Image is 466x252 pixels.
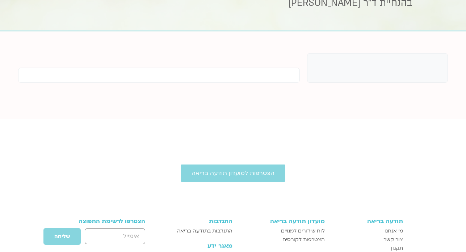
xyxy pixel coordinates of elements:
[165,243,232,249] h3: מאגר ידע
[385,227,403,235] span: מי אנחנו
[332,235,403,244] a: צור קשר
[181,165,285,182] a: הצטרפות למועדון תודעה בריאה
[282,235,325,244] span: הצטרפות לקורסים
[240,235,325,244] a: הצטרפות לקורסים
[54,234,70,239] span: שליחה
[63,218,146,225] h3: הצטרפו לרשימת התפוצה
[332,218,403,225] h3: תודעה בריאה
[165,218,232,225] h3: התנדבות
[192,170,274,176] span: הצטרפות למועדון תודעה בריאה
[281,227,325,235] span: לוח שידורים למנויים
[240,227,325,235] a: לוח שידורים למנויים
[332,227,403,235] a: מי אנחנו
[383,235,403,244] span: צור קשר
[85,228,145,244] input: אימייל
[43,228,81,245] button: שליחה
[63,228,146,249] form: טופס חדש
[165,227,232,235] a: התנדבות בתודעה בריאה
[240,218,325,225] h3: מועדון תודעה בריאה
[177,227,232,235] span: התנדבות בתודעה בריאה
